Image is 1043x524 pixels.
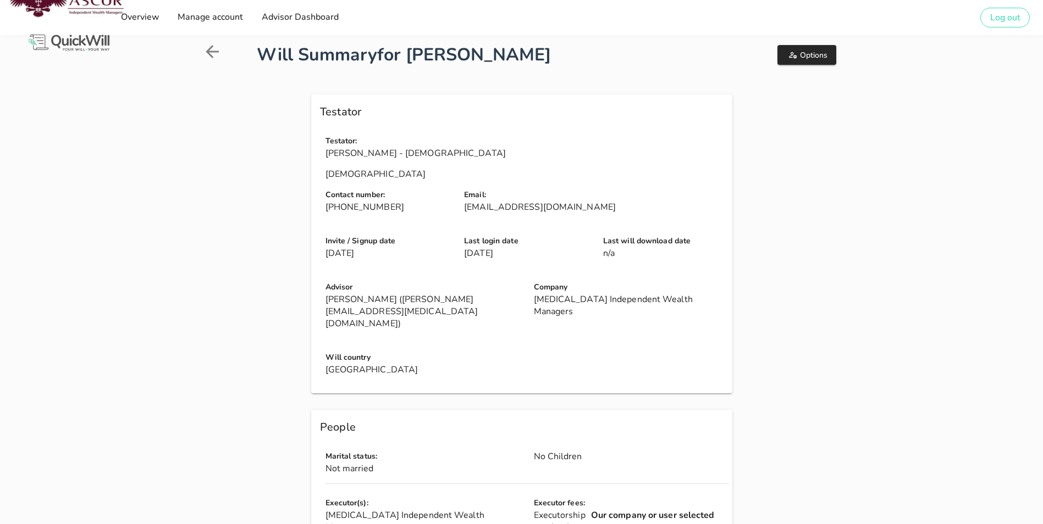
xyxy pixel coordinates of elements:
[325,168,729,180] p: [DEMOGRAPHIC_DATA]
[464,235,590,247] h4: Last login date
[120,11,159,23] span: Overview
[980,8,1030,27] button: Log out
[311,94,732,130] div: Testator
[325,352,729,364] h4: Will country
[990,12,1020,24] span: Log out
[325,462,521,475] p: Not married
[325,293,521,330] p: [PERSON_NAME] ([PERSON_NAME][EMAIL_ADDRESS][MEDICAL_DATA][DOMAIN_NAME])
[325,201,451,213] p: [PHONE_NUMBER]
[117,7,163,29] a: Overview
[311,410,732,445] div: People
[325,147,729,159] p: [PERSON_NAME] - [DEMOGRAPHIC_DATA]
[534,293,729,317] p: [MEDICAL_DATA] Independent Wealth Managers
[786,50,827,60] span: Options
[257,42,678,68] h1: Will Summary
[377,43,551,66] span: for [PERSON_NAME]
[325,497,521,509] h4: Executor(s):
[177,11,243,23] span: Manage account
[603,235,729,247] h4: Last will download date
[325,235,451,247] h4: Invite / Signup date
[534,281,729,293] h4: Company
[777,45,836,65] button: Options
[325,135,729,147] h4: Testator:
[464,201,729,213] p: [EMAIL_ADDRESS][DOMAIN_NAME]
[26,32,112,53] img: Logo
[257,7,341,29] a: Advisor Dashboard
[325,189,451,201] h4: Contact number:
[174,7,246,29] a: Manage account
[261,11,338,23] span: Advisor Dashboard
[325,247,451,259] p: [DATE]
[325,364,729,376] p: [GEOGRAPHIC_DATA]
[534,450,729,462] p: No Children
[603,247,729,259] p: n/a
[464,247,590,259] p: [DATE]
[534,497,729,509] h4: Executor fees:
[325,281,521,293] h4: Advisor
[325,450,521,462] h4: Marital status:
[464,189,729,201] h4: Email:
